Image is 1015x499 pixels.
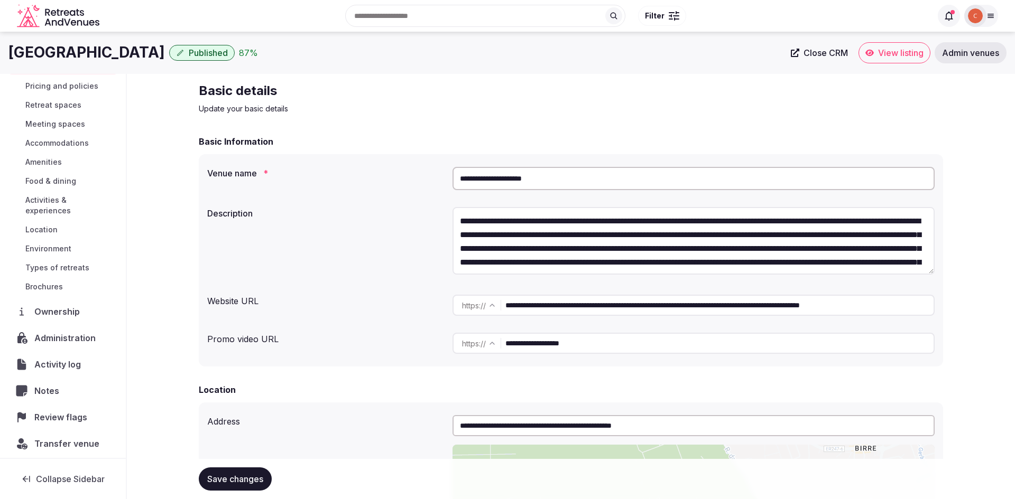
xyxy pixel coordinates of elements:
[8,222,117,237] a: Location
[25,138,89,148] span: Accommodations
[34,332,100,344] span: Administration
[199,103,554,114] p: Update your basic details
[25,281,63,292] span: Brochures
[8,241,117,256] a: Environment
[8,174,117,189] a: Food & dining
[34,437,99,450] span: Transfer venue
[189,48,228,58] span: Published
[169,45,235,61] button: Published
[935,42,1007,63] a: Admin venues
[8,193,117,218] a: Activities & experiences
[25,262,89,273] span: Types of retreats
[239,46,258,59] div: 87 %
[968,8,983,23] img: Catalina
[8,79,117,93] a: Pricing and policies
[878,48,924,58] span: View listing
[8,42,165,63] h1: [GEOGRAPHIC_DATA]
[8,136,117,150] a: Accommodations
[36,474,105,484] span: Collapse Sidebar
[785,42,854,63] a: Close CRM
[25,176,76,186] span: Food & dining
[25,224,58,235] span: Location
[645,11,665,21] span: Filter
[638,6,686,26] button: Filter
[942,48,999,58] span: Admin venues
[25,157,62,167] span: Amenities
[25,100,81,110] span: Retreat spaces
[25,81,98,91] span: Pricing and policies
[207,169,444,177] label: Venue name
[207,209,444,218] label: Description
[25,119,85,129] span: Meeting spaces
[17,4,101,28] svg: Retreats and Venues company logo
[8,155,117,170] a: Amenities
[8,432,117,455] button: Transfer venue
[8,300,117,323] a: Ownership
[8,117,117,131] a: Meeting spaces
[207,328,444,345] div: Promo video URL
[8,279,117,294] a: Brochures
[207,411,444,428] div: Address
[8,98,117,112] a: Retreat spaces
[8,260,117,275] a: Types of retreats
[34,411,91,423] span: Review flags
[34,358,85,371] span: Activity log
[8,380,117,402] a: Notes
[199,467,272,491] button: Save changes
[199,82,554,99] h2: Basic details
[804,48,848,58] span: Close CRM
[34,305,84,318] span: Ownership
[17,4,101,28] a: Visit the homepage
[859,42,930,63] a: View listing
[8,406,117,428] a: Review flags
[8,467,117,491] button: Collapse Sidebar
[199,383,236,396] h2: Location
[8,353,117,375] a: Activity log
[239,46,258,59] button: 87%
[207,474,263,484] span: Save changes
[207,290,444,307] div: Website URL
[199,135,273,148] h2: Basic Information
[34,384,63,397] span: Notes
[25,195,113,216] span: Activities & experiences
[25,243,71,254] span: Environment
[8,327,117,349] a: Administration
